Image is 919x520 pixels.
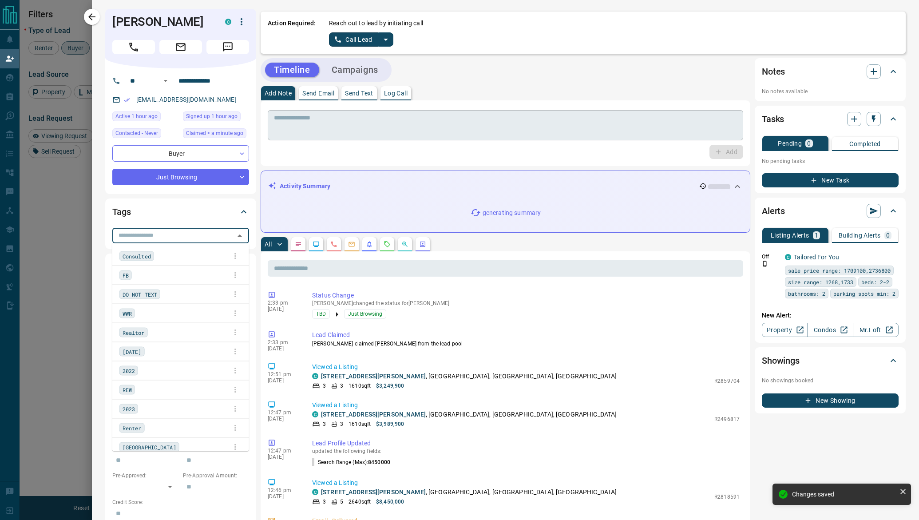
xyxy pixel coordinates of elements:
[186,112,238,121] span: Signed up 1 hour ago
[401,241,408,248] svg: Opportunities
[329,32,378,47] button: Call Lead
[762,261,768,267] svg: Push Notification Only
[268,19,316,47] p: Action Required:
[115,112,158,121] span: Active 1 hour ago
[268,377,299,384] p: [DATE]
[762,311,899,320] p: New Alert:
[265,90,292,96] p: Add Note
[225,19,231,25] div: condos.ca
[762,173,899,187] button: New Task
[788,266,891,275] span: sale price range: 1709100,2736800
[265,63,319,77] button: Timeline
[321,488,617,497] p: , [GEOGRAPHIC_DATA], [GEOGRAPHIC_DATA], [GEOGRAPHIC_DATA]
[316,310,326,318] span: TBD
[714,493,740,501] p: R2818591
[762,393,899,408] button: New Showing
[321,488,426,496] a: [STREET_ADDRESS][PERSON_NAME]
[807,140,811,147] p: 0
[762,200,899,222] div: Alerts
[112,40,155,54] span: Call
[115,129,158,138] span: Contacted - Never
[794,254,839,261] a: Tailored For You
[268,448,299,454] p: 12:47 pm
[714,377,740,385] p: R2859704
[123,290,157,299] span: DO NOT TEXT
[268,178,743,195] div: Activity Summary
[123,405,135,413] span: 2023
[384,241,391,248] svg: Requests
[321,411,426,418] a: [STREET_ADDRESS][PERSON_NAME]
[112,472,178,480] p: Pre-Approved:
[348,241,355,248] svg: Emails
[349,420,371,428] p: 1610 sqft
[268,371,299,377] p: 12:51 pm
[268,493,299,500] p: [DATE]
[112,15,212,29] h1: [PERSON_NAME]
[762,64,785,79] h2: Notes
[376,498,404,506] p: $8,450,000
[366,241,373,248] svg: Listing Alerts
[312,291,740,300] p: Status Change
[861,278,889,286] span: beds: 2-2
[123,443,176,452] span: [GEOGRAPHIC_DATA]
[123,347,142,356] span: [DATE]
[762,155,899,168] p: No pending tasks
[762,204,785,218] h2: Alerts
[323,382,326,390] p: 3
[123,385,132,394] span: REW
[762,61,899,82] div: Notes
[124,97,130,103] svg: Email Verified
[295,241,302,248] svg: Notes
[329,32,393,47] div: split button
[792,491,896,498] div: Changes saved
[123,328,145,337] span: Realtor
[112,169,249,185] div: Just Browsing
[788,278,853,286] span: size range: 1268,1733
[349,498,371,506] p: 2640 sqft
[123,271,129,280] span: FB
[807,323,853,337] a: Condos
[183,472,249,480] p: Pre-Approval Amount:
[778,140,802,147] p: Pending
[183,111,249,124] div: Thu Aug 14 2025
[313,241,320,248] svg: Lead Browsing Activity
[112,205,131,219] h2: Tags
[330,241,337,248] svg: Calls
[886,232,890,238] p: 0
[312,373,318,379] div: condos.ca
[762,353,800,368] h2: Showings
[280,182,330,191] p: Activity Summary
[345,90,373,96] p: Send Text
[340,420,343,428] p: 3
[323,498,326,506] p: 3
[312,439,740,448] p: Lead Profile Updated
[312,401,740,410] p: Viewed a Listing
[302,90,334,96] p: Send Email
[849,141,881,147] p: Completed
[312,362,740,372] p: Viewed a Listing
[206,40,249,54] span: Message
[323,420,326,428] p: 3
[368,459,390,465] span: 8450000
[348,310,382,318] span: Just Browsing
[853,323,899,337] a: Mr.Loft
[762,108,899,130] div: Tasks
[123,424,142,433] span: Renter
[483,208,541,218] p: generating summary
[323,63,387,77] button: Campaigns
[234,230,246,242] button: Close
[312,458,390,466] p: Search Range (Max) :
[815,232,818,238] p: 1
[123,309,132,318] span: WWR
[312,330,740,340] p: Lead Claimed
[312,478,740,488] p: Viewed a Listing
[771,232,809,238] p: Listing Alerts
[762,112,784,126] h2: Tasks
[321,373,426,380] a: [STREET_ADDRESS][PERSON_NAME]
[312,448,740,454] p: updated the following fields:
[186,129,243,138] span: Claimed < a minute ago
[268,416,299,422] p: [DATE]
[268,306,299,312] p: [DATE]
[762,350,899,371] div: Showings
[714,415,740,423] p: R2496817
